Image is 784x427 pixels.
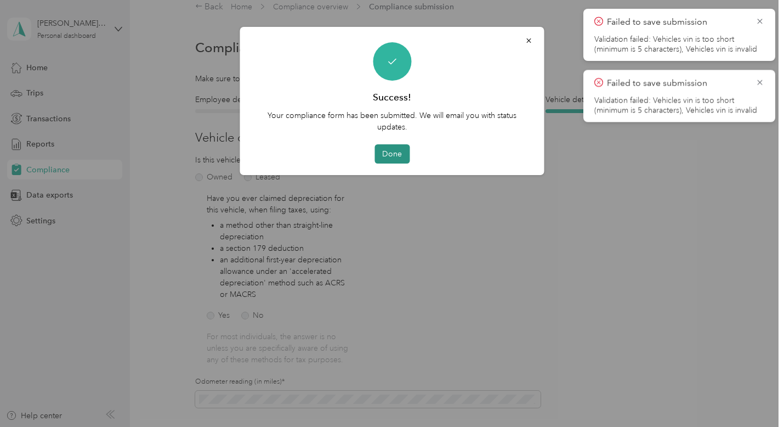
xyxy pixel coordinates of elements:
[594,95,764,115] li: Validation failed: Vehicles vin is too short (minimum is 5 characters), Vehicles vin is invalid
[374,144,410,164] button: Done
[373,91,411,104] h3: Success!
[607,76,747,90] p: Failed to save submission
[723,366,784,427] iframe: Everlance-gr Chat Button Frame
[607,15,747,29] p: Failed to save submission
[255,110,529,133] p: Your compliance form has been submitted. We will email you with status updates.
[594,35,764,54] li: Validation failed: Vehicles vin is too short (minimum is 5 characters), Vehicles vin is invalid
